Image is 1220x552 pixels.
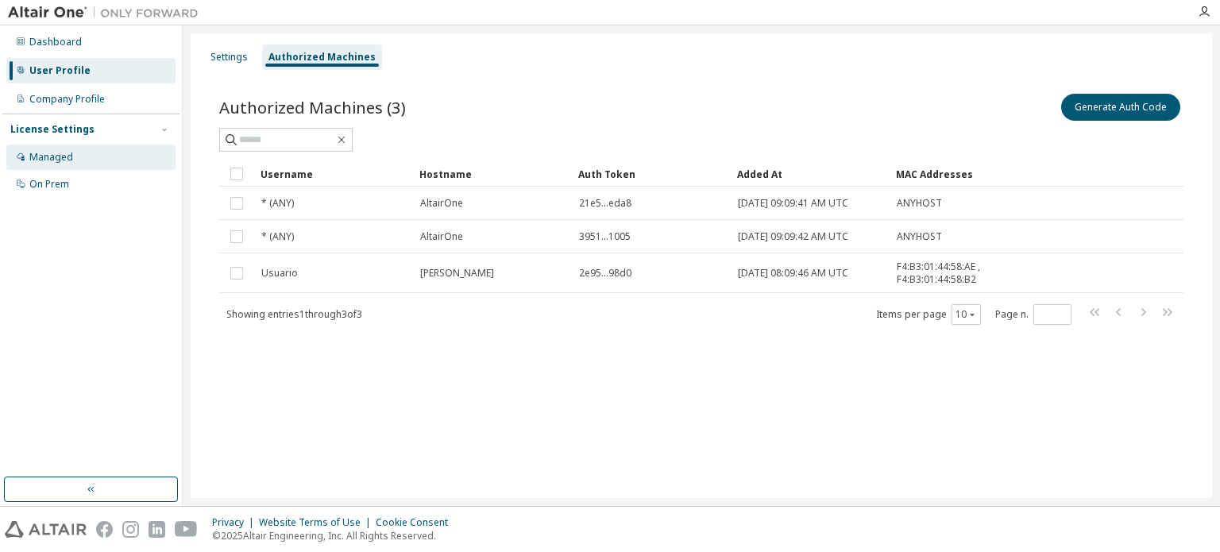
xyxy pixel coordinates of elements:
div: Privacy [212,516,259,529]
span: * (ANY) [261,230,294,243]
div: Authorized Machines [268,51,376,64]
span: [DATE] 09:09:42 AM UTC [738,230,848,243]
div: Cookie Consent [376,516,457,529]
span: Page n. [995,304,1071,325]
span: * (ANY) [261,197,294,210]
span: F4:B3:01:44:58:AE , F4:B3:01:44:58:B2 [897,261,1016,286]
button: 10 [956,308,977,321]
span: 3951...1005 [579,230,631,243]
img: Altair One [8,5,207,21]
span: [PERSON_NAME] [420,267,494,280]
span: [DATE] 09:09:41 AM UTC [738,197,848,210]
div: Settings [210,51,248,64]
img: instagram.svg [122,521,139,538]
img: altair_logo.svg [5,521,87,538]
span: ANYHOST [897,230,942,243]
span: AltairOne [420,230,463,243]
button: Generate Auth Code [1061,94,1180,121]
span: Authorized Machines (3) [219,96,406,118]
div: Auth Token [578,161,724,187]
div: Website Terms of Use [259,516,376,529]
div: Dashboard [29,36,82,48]
div: Hostname [419,161,566,187]
div: On Prem [29,178,69,191]
div: Managed [29,151,73,164]
span: Showing entries 1 through 3 of 3 [226,307,362,321]
span: Items per page [876,304,981,325]
span: Usuario [261,267,298,280]
span: ANYHOST [897,197,942,210]
div: Username [261,161,407,187]
span: 2e95...98d0 [579,267,631,280]
span: AltairOne [420,197,463,210]
div: License Settings [10,123,95,136]
p: © 2025 Altair Engineering, Inc. All Rights Reserved. [212,529,457,542]
span: [DATE] 08:09:46 AM UTC [738,267,848,280]
img: youtube.svg [175,521,198,538]
span: 21e5...eda8 [579,197,631,210]
div: Company Profile [29,93,105,106]
div: MAC Addresses [896,161,1017,187]
img: linkedin.svg [149,521,165,538]
div: User Profile [29,64,91,77]
div: Added At [737,161,883,187]
img: facebook.svg [96,521,113,538]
